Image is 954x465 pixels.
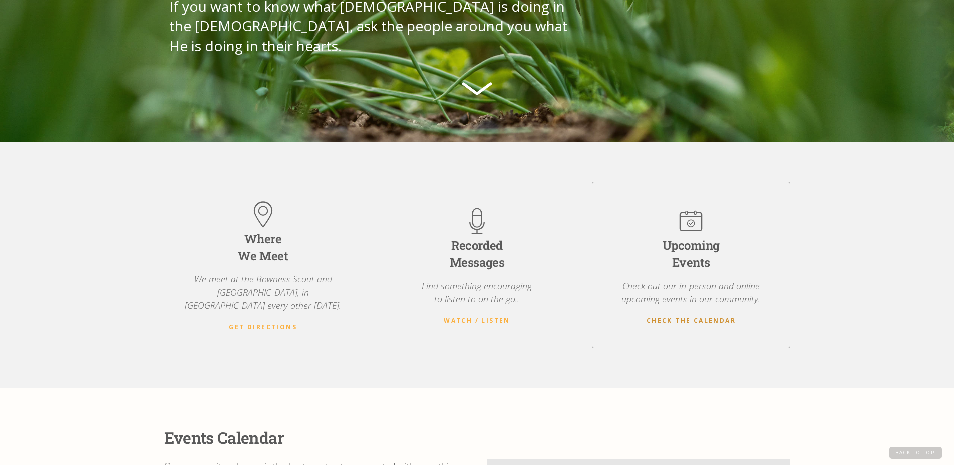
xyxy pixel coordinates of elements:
[450,237,504,271] div: Recorded Messages
[444,316,510,325] a: Watch / Listen
[444,316,510,325] strong: Watch / Listen
[164,428,790,447] div: Events Calendar
[177,272,350,312] p: We meet at the Bowness Scout and [GEOGRAPHIC_DATA], in [GEOGRAPHIC_DATA] every other [DATE].
[238,231,288,264] div: Where We Meet
[663,237,720,271] div: Upcoming Events
[422,279,532,306] p: Find something encouraging to listen to on the go..
[604,279,777,306] p: Check out our in-person and online upcoming events in our community.
[647,316,736,325] strong: Check the Calendar
[647,316,736,325] a: Check the Calendar
[889,447,942,459] a: Back to Top
[229,323,297,332] a: Get Directions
